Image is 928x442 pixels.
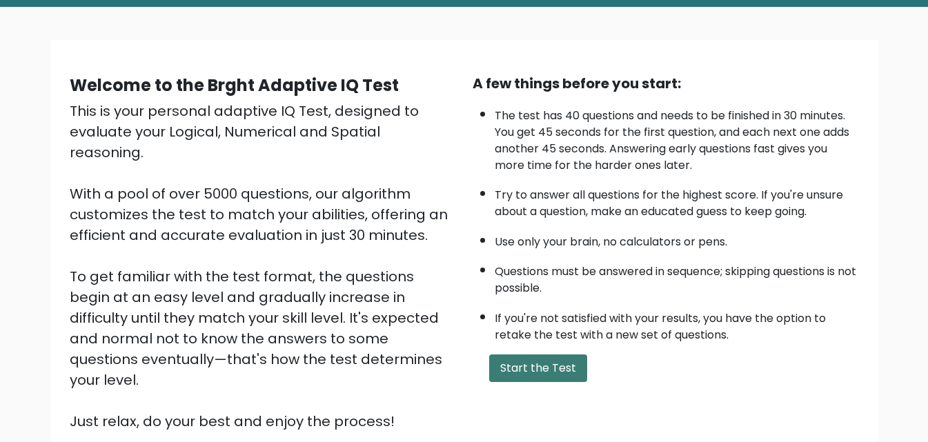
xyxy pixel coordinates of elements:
[495,303,859,343] li: If you're not satisfied with your results, you have the option to retake the test with a new set ...
[495,180,859,220] li: Try to answer all questions for the highest score. If you're unsure about a question, make an edu...
[489,354,587,382] button: Start the Test
[495,227,859,250] li: Use only your brain, no calculators or pens.
[70,74,399,97] b: Welcome to the Brght Adaptive IQ Test
[473,73,859,94] div: A few things before you start:
[495,257,859,297] li: Questions must be answered in sequence; skipping questions is not possible.
[70,101,456,432] div: This is your personal adaptive IQ Test, designed to evaluate your Logical, Numerical and Spatial ...
[495,101,859,174] li: The test has 40 questions and needs to be finished in 30 minutes. You get 45 seconds for the firs...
